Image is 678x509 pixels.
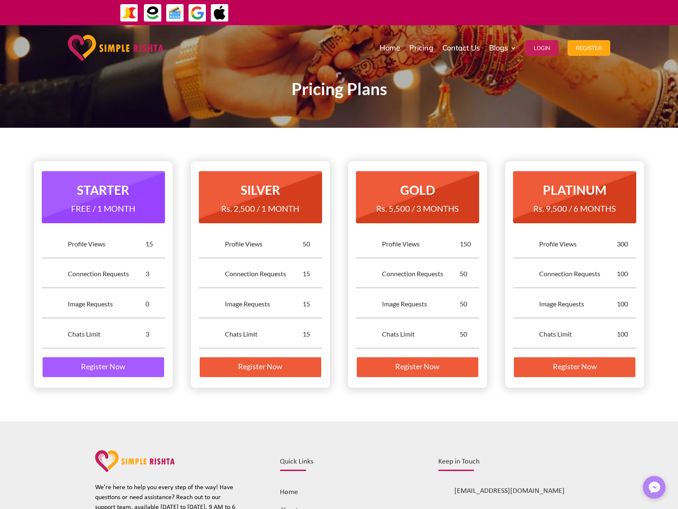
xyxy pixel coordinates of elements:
h4: Keep in Touch [438,458,583,470]
div: Image Requests [382,299,460,308]
img: GooglePay-icon [188,4,207,22]
a: Home [280,488,298,496]
img: ApplePay-icon [210,4,229,22]
p: Pricing Plans [116,84,562,94]
div: Chats Limit [225,330,303,339]
div: Profile Views [539,239,617,249]
strong: SILVER [241,182,280,197]
div: Profile Views [68,239,146,249]
a: Login [525,27,559,69]
h4: Quick Links [280,458,411,470]
a: Simple rishta logo [95,466,175,473]
div: Connection Requests [68,269,146,278]
div: Profile Views [225,239,303,249]
img: JazzCash-icon [120,4,138,22]
img: website-logo-pink-orange [95,450,175,472]
a: Register Now [42,356,165,378]
a: Home [380,27,400,69]
img: Messenger [646,479,663,496]
button: Login [525,40,559,56]
a: Contact Us [442,27,480,69]
span: Rs. 9,500 / 6 MONTHS [533,203,616,213]
div: Connection Requests [539,269,617,278]
a: Pricing [409,27,433,69]
strong: PLATINUM [543,182,606,197]
a: Blogs [489,27,516,69]
span: Rs. 5,500 / 3 MONTHS [376,203,459,213]
div: Chats Limit [68,330,146,339]
a: Register [568,27,610,69]
div: Chats Limit [382,330,460,339]
div: Connection Requests [382,269,460,278]
img: EasyPaisa-icon [143,4,162,22]
button: Register [568,40,610,56]
span: Rs. 2,500 / 1 MONTH [221,203,299,213]
div: Connection Requests [225,269,303,278]
div: Image Requests [539,299,617,308]
span: [EMAIL_ADDRESS][DOMAIN_NAME] [454,487,565,495]
a: Register Now [356,356,479,378]
strong: STARTER [77,182,129,197]
a: Register Now [513,356,636,378]
div: Profile Views [382,239,460,249]
a: Register Now [199,356,322,378]
span: FREE / 1 MONTH [71,203,135,213]
div: Chats Limit [539,330,617,339]
div: Image Requests [68,299,146,308]
strong: GOLD [400,182,435,197]
img: Credit Cards [166,4,184,22]
div: Image Requests [225,299,303,308]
